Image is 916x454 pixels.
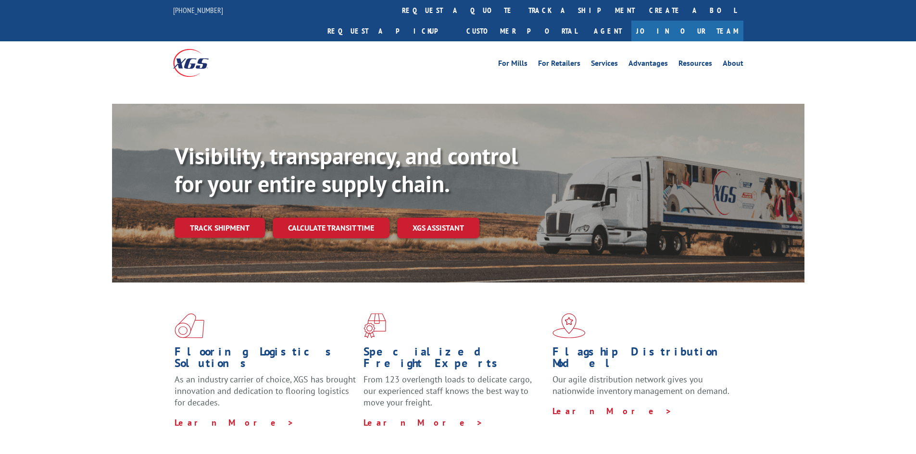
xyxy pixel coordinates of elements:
a: [PHONE_NUMBER] [173,5,223,15]
h1: Flooring Logistics Solutions [175,346,356,374]
span: As an industry carrier of choice, XGS has brought innovation and dedication to flooring logistics... [175,374,356,408]
p: From 123 overlength loads to delicate cargo, our experienced staff knows the best way to move you... [364,374,545,417]
a: Learn More > [364,417,483,428]
a: About [723,60,743,70]
a: Join Our Team [631,21,743,41]
img: xgs-icon-flagship-distribution-model-red [552,313,586,338]
h1: Flagship Distribution Model [552,346,734,374]
h1: Specialized Freight Experts [364,346,545,374]
a: Customer Portal [459,21,584,41]
a: Learn More > [552,405,672,417]
img: xgs-icon-total-supply-chain-intelligence-red [175,313,204,338]
span: Our agile distribution network gives you nationwide inventory management on demand. [552,374,729,396]
a: Calculate transit time [273,218,389,238]
a: Track shipment [175,218,265,238]
a: Advantages [628,60,668,70]
a: Services [591,60,618,70]
a: For Retailers [538,60,580,70]
a: Request a pickup [320,21,459,41]
img: xgs-icon-focused-on-flooring-red [364,313,386,338]
a: Agent [584,21,631,41]
a: Resources [678,60,712,70]
b: Visibility, transparency, and control for your entire supply chain. [175,141,518,198]
a: For Mills [498,60,527,70]
a: Learn More > [175,417,294,428]
a: XGS ASSISTANT [397,218,479,238]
